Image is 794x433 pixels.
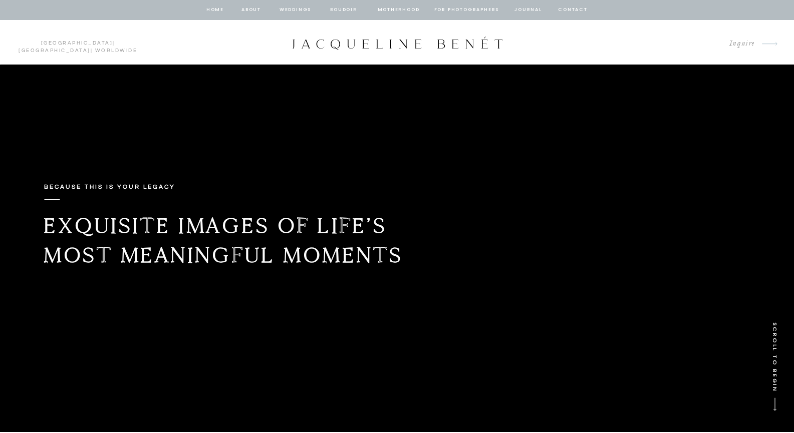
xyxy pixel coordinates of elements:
[434,6,499,15] a: for photographers
[241,6,262,15] a: about
[557,6,589,15] a: contact
[44,212,403,268] b: Exquisite images of life’s most meaningful moments
[330,6,358,15] a: BOUDOIR
[378,6,419,15] a: Motherhood
[767,322,779,407] p: SCROLL TO BEGIN
[41,41,113,46] a: [GEOGRAPHIC_DATA]
[44,184,175,190] b: Because this is your legacy
[721,37,755,51] a: Inquire
[513,6,544,15] a: journal
[279,6,313,15] a: Weddings
[14,40,142,46] p: | | Worldwide
[19,48,91,53] a: [GEOGRAPHIC_DATA]
[206,6,225,15] a: home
